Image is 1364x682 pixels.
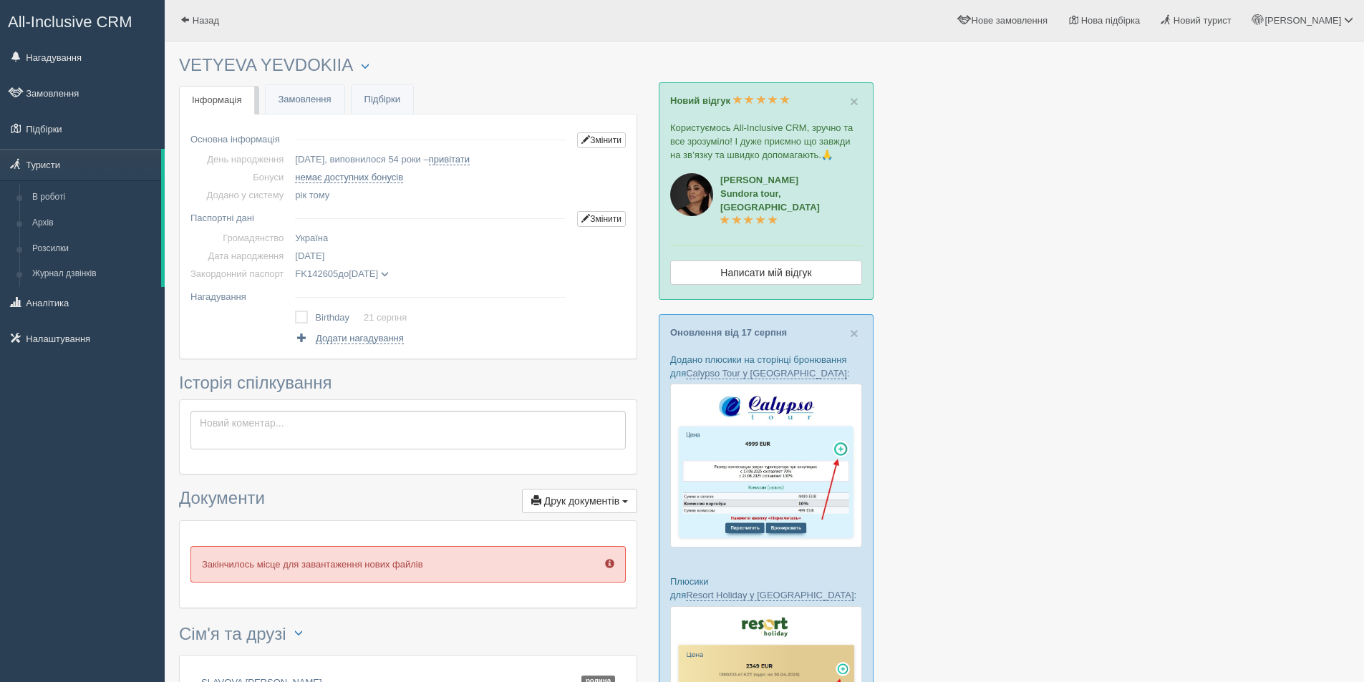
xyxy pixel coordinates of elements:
button: Close [850,326,858,341]
td: Основна інформація [190,125,289,150]
h3: VETYEVA YEVDOKIIA [179,56,637,75]
p: Закінчилось місце для завантаження нових файлів [190,546,626,583]
a: Resort Holiday у [GEOGRAPHIC_DATA] [686,590,853,601]
span: [DATE] [349,268,378,279]
td: Громадянство [190,229,289,247]
a: Інформація [179,86,255,115]
a: Додати нагадування [295,331,403,345]
p: Користуємось All-Inclusive CRM, зручно та все зрозуміло! І дуже приємно що завжди на зв’язку та ш... [670,121,862,162]
span: FK142605 [295,268,338,279]
button: Друк документів [522,489,637,513]
td: Birthday [315,308,364,328]
a: [PERSON_NAME]Sundora tour, [GEOGRAPHIC_DATA] [720,175,820,226]
a: привітати [429,154,470,165]
h3: Історія спілкування [179,374,637,392]
td: Додано у систему [190,186,289,204]
span: Інформація [192,94,242,105]
a: немає доступних бонусів [295,172,403,183]
span: Додати нагадування [316,333,404,344]
td: Паспортні дані [190,204,289,229]
td: Закордонний паспорт [190,265,289,283]
td: День народження [190,150,289,168]
span: Новий турист [1174,15,1232,26]
td: Нагадування [190,283,289,306]
span: Друк документів [544,495,619,507]
button: Close [850,94,858,109]
span: Нове замовлення [972,15,1048,26]
span: [DATE] [295,250,324,261]
h3: Сім'я та друзі [179,623,637,648]
td: Бонуси [190,168,289,186]
a: All-Inclusive CRM [1,1,164,40]
a: Замовлення [266,85,344,115]
a: Розсилки [26,236,161,262]
td: Україна [289,229,571,247]
a: Змінити [577,211,626,227]
span: All-Inclusive CRM [8,13,132,31]
a: В роботі [26,185,161,210]
h3: Документи [179,489,637,513]
span: × [850,325,858,341]
span: × [850,93,858,109]
a: Написати мій відгук [670,260,862,285]
a: Архів [26,210,161,236]
p: Додано плюсики на сторінці бронювання для : [670,353,862,380]
td: [DATE], виповнилося 54 роки – [289,150,571,168]
a: Журнал дзвінків [26,261,161,287]
a: 21 серпня [364,312,407,323]
span: [PERSON_NAME] [1264,15,1341,26]
td: Дата народження [190,247,289,265]
a: Оновлення від 17 серпня [670,327,787,338]
span: Назад [193,15,219,26]
a: Calypso Tour у [GEOGRAPHIC_DATA] [686,368,847,379]
span: Нова підбірка [1081,15,1141,26]
p: Плюсики для : [670,575,862,602]
a: Змінити [577,132,626,148]
a: Підбірки [352,85,413,115]
span: рік тому [295,190,329,200]
a: Новий відгук [670,95,790,106]
img: calypso-tour-proposal-crm-for-travel-agency.jpg [670,384,862,547]
span: до [295,268,388,279]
